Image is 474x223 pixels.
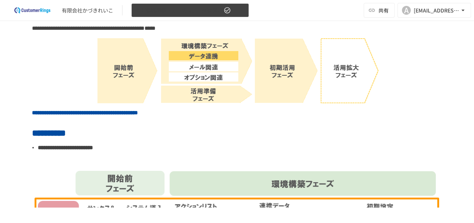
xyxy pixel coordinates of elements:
[402,6,411,15] div: A
[9,4,56,16] img: 2eEvPB0nRDFhy0583kMjGN2Zv6C2P7ZKCFl8C3CzR0M
[95,36,379,105] img: JFBTmeF0ZIOBnlhfCfiG8Lw1ngPF2H4WbqEvoNyolsu
[364,3,395,18] button: 共有
[414,6,459,15] div: [EMAIL_ADDRESS][DOMAIN_NAME]
[136,6,222,15] span: 2-2.環境構築フェーズ（データ連携）
[131,3,249,18] button: 2-2.環境構築フェーズ（データ連携）
[62,7,113,14] div: 有限会社かづきれいこ
[378,6,389,14] span: 共有
[398,3,471,18] button: A[EMAIL_ADDRESS][DOMAIN_NAME]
